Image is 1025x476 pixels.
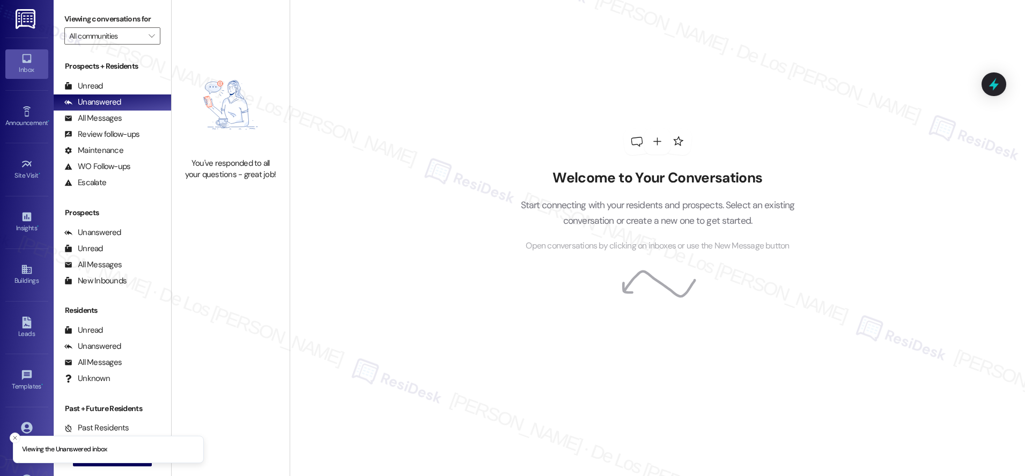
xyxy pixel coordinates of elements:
span: • [41,381,43,389]
a: Site Visit • [5,155,48,184]
a: Templates • [5,366,48,395]
label: Viewing conversations for [64,11,160,27]
div: Review follow-ups [64,129,139,140]
a: Buildings [5,260,48,289]
div: WO Follow-ups [64,161,130,172]
i:  [149,32,154,40]
div: Past Residents [64,422,129,434]
a: Leads [5,313,48,342]
img: empty-state [183,57,278,152]
a: Account [5,419,48,448]
p: Start connecting with your residents and prospects. Select an existing conversation or create a n... [504,197,811,228]
div: Prospects + Residents [54,61,171,72]
h2: Welcome to Your Conversations [504,170,811,187]
span: Open conversations by clicking on inboxes or use the New Message button [526,239,789,253]
div: Escalate [64,177,106,188]
div: Unanswered [64,341,121,352]
div: Maintenance [64,145,123,156]
div: Past + Future Residents [54,403,171,414]
div: Unread [64,243,103,254]
a: Insights • [5,208,48,237]
p: Viewing the Unanswered inbox [22,445,107,455]
div: Unread [64,325,103,336]
div: All Messages [64,357,122,368]
div: Unknown [64,373,110,384]
div: Unanswered [64,227,121,238]
div: You've responded to all your questions - great job! [183,158,278,181]
div: Prospects [54,207,171,218]
div: Residents [54,305,171,316]
div: All Messages [64,259,122,270]
div: Unanswered [64,97,121,108]
a: Inbox [5,49,48,78]
img: ResiDesk Logo [16,9,38,29]
span: • [48,118,49,125]
span: • [39,170,40,178]
div: All Messages [64,113,122,124]
button: Close toast [10,433,20,443]
input: All communities [69,27,143,45]
span: • [37,223,39,230]
div: New Inbounds [64,275,127,287]
div: Unread [64,80,103,92]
